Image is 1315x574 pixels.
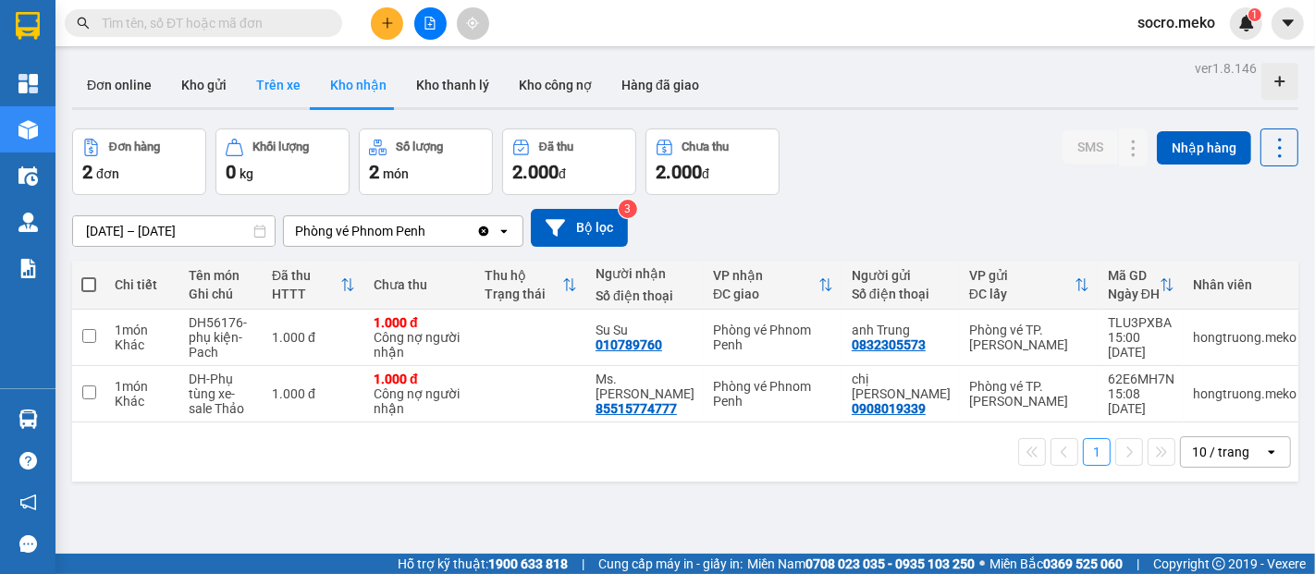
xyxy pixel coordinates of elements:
[398,554,568,574] span: Hỗ trợ kỹ thuật:
[374,386,466,416] div: Công nợ người nhận
[1108,315,1174,330] div: TLU3PXBA
[852,287,951,301] div: Số điện thoại
[241,63,315,107] button: Trên xe
[1280,15,1297,31] span: caret-down
[369,161,379,183] span: 2
[272,268,340,283] div: Đã thu
[1108,287,1160,301] div: Ngày ĐH
[82,161,92,183] span: 2
[1193,330,1297,345] div: hongtruong.meko
[371,7,403,40] button: plus
[19,494,37,511] span: notification
[485,287,562,301] div: Trạng thái
[713,323,833,352] div: Phòng vé Phnom Penh
[272,386,355,401] div: 1.000 đ
[19,535,37,553] span: message
[263,261,364,310] th: Toggle SortBy
[457,7,489,40] button: aim
[1043,556,1123,571] strong: 0369 525 060
[96,166,119,181] span: đơn
[682,140,730,153] div: Chưa thu
[466,17,479,30] span: aim
[596,337,662,352] div: 010789760
[1108,386,1174,416] div: 15:08 [DATE]
[1192,443,1249,461] div: 10 / trang
[504,63,607,107] button: Kho công nợ
[315,63,401,107] button: Kho nhận
[272,287,340,301] div: HTTT
[852,372,951,401] div: chị Minh Thảo
[374,315,466,330] div: 1.000 đ
[805,556,975,571] strong: 0708 023 035 - 0935 103 250
[713,268,818,283] div: VP nhận
[713,379,833,409] div: Phòng vé Phnom Penh
[295,222,425,240] div: Phòng vé Phnom Penh
[969,268,1075,283] div: VP gửi
[702,166,709,181] span: đ
[488,556,568,571] strong: 1900 633 818
[427,222,429,240] input: Selected Phòng vé Phnom Penh.
[383,166,409,181] span: món
[215,128,350,195] button: Khối lượng0kg
[18,259,38,278] img: solution-icon
[969,287,1075,301] div: ĐC lấy
[656,161,702,183] span: 2.000
[1193,386,1297,401] div: hongtruong.meko
[189,268,253,283] div: Tên món
[1123,11,1230,34] span: socro.meko
[19,452,37,470] span: question-circle
[960,261,1099,310] th: Toggle SortBy
[476,224,491,238] svg: Clear value
[77,17,90,30] span: search
[1137,554,1139,574] span: |
[607,63,714,107] button: Hàng đã giao
[475,261,586,310] th: Toggle SortBy
[72,63,166,107] button: Đơn online
[1063,130,1118,164] button: SMS
[396,140,443,153] div: Số lượng
[596,372,694,401] div: Ms. Kim Hak
[115,394,170,409] div: Khác
[989,554,1123,574] span: Miền Bắc
[645,128,780,195] button: Chưa thu2.000đ
[619,200,637,218] sup: 3
[596,288,694,303] div: Số điện thoại
[596,401,677,416] div: 85515774777
[252,140,309,153] div: Khối lượng
[1083,438,1111,466] button: 1
[18,409,38,429] img: warehouse-icon
[596,323,694,337] div: Su Su
[109,140,160,153] div: Đơn hàng
[16,12,40,40] img: logo-vxr
[1195,58,1257,79] div: ver 1.8.146
[18,213,38,232] img: warehouse-icon
[414,7,447,40] button: file-add
[1251,8,1258,21] span: 1
[1157,131,1251,165] button: Nhập hàng
[852,323,951,337] div: anh Trung
[18,120,38,140] img: warehouse-icon
[115,337,170,352] div: Khác
[1261,63,1298,100] div: Tạo kho hàng mới
[374,277,466,292] div: Chưa thu
[401,63,504,107] button: Kho thanh lý
[1264,445,1279,459] svg: open
[1108,268,1160,283] div: Mã GD
[704,261,842,310] th: Toggle SortBy
[502,128,636,195] button: Đã thu2.000đ
[226,161,236,183] span: 0
[72,128,206,195] button: Đơn hàng2đơn
[1108,330,1174,360] div: 15:00 [DATE]
[18,74,38,93] img: dashboard-icon
[1108,372,1174,386] div: 62E6MH7N
[374,372,466,386] div: 1.000 đ
[1212,557,1225,570] span: copyright
[189,315,253,360] div: DH56176-phụ kiện- Pach
[596,266,694,281] div: Người nhận
[497,224,511,238] svg: open
[272,330,355,345] div: 1.000 đ
[598,554,743,574] span: Cung cấp máy in - giấy in:
[852,401,926,416] div: 0908019339
[18,166,38,186] img: warehouse-icon
[424,17,436,30] span: file-add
